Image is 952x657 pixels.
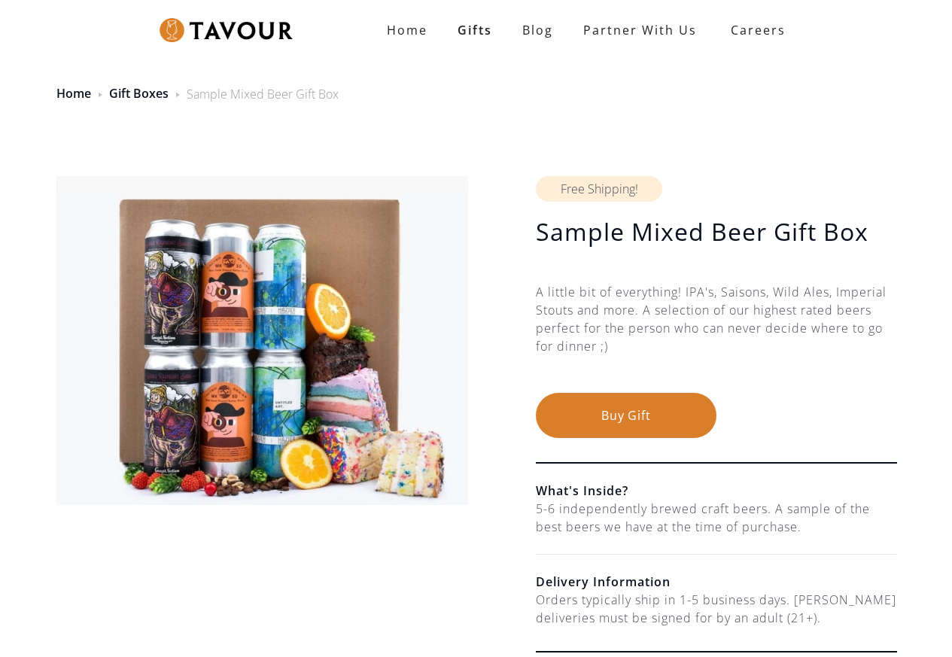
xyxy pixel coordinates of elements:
a: Home [372,15,443,45]
div: 5-6 independently brewed craft beers. A sample of the best beers we have at the time of purchase. [536,500,897,536]
a: Gifts [443,15,507,45]
a: Blog [507,15,568,45]
button: Buy Gift [536,393,716,438]
a: Home [56,85,91,102]
a: Careers [712,9,797,51]
div: Orders typically ship in 1-5 business days. [PERSON_NAME] deliveries must be signed for by an adu... [536,591,897,627]
h1: Sample Mixed Beer Gift Box [536,217,897,247]
strong: Careers [731,15,786,45]
a: partner with us [568,15,712,45]
div: Sample Mixed Beer Gift Box [187,85,339,103]
h6: Delivery Information [536,573,897,591]
h6: What's Inside? [536,482,897,500]
a: Gift Boxes [109,85,169,102]
div: A little bit of everything! IPA's, Saisons, Wild Ales, Imperial Stouts and more. A selection of o... [536,283,897,393]
strong: Home [387,22,427,38]
div: Free Shipping! [536,176,662,202]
